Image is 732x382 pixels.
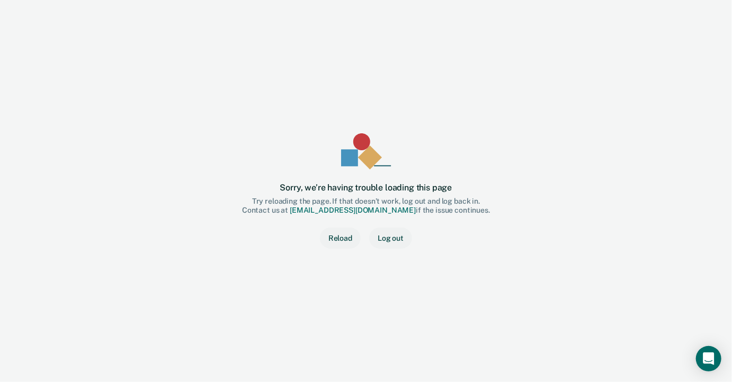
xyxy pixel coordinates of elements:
div: Try reloading the page. If that doesn’t work, log out and log back in. Contact us at if the issue... [242,197,490,215]
div: Sorry, we’re having trouble loading this page [280,183,452,193]
div: Open Intercom Messenger [696,346,721,371]
button: Reload [320,228,361,249]
button: Log out [369,228,412,249]
a: [EMAIL_ADDRESS][DOMAIN_NAME] [290,206,416,214]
